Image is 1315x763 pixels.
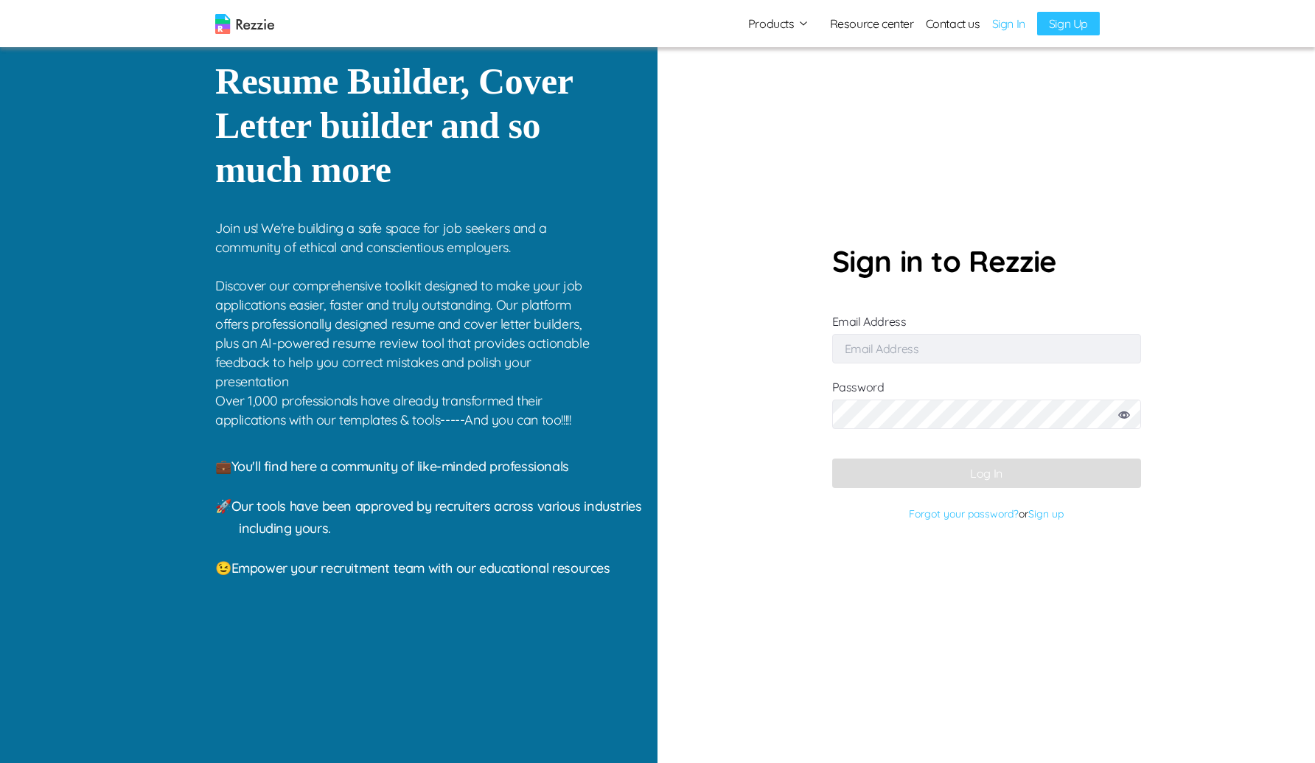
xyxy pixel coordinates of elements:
img: logo [215,14,274,34]
a: Forgot your password? [909,507,1019,520]
label: Password [832,380,1141,444]
span: 😉 Empower your recruitment team with our educational resources [215,560,610,576]
span: 💼 You'll find here a community of like-minded professionals [215,458,569,475]
a: Sign Up [1037,12,1100,35]
p: Join us! We're building a safe space for job seekers and a community of ethical and conscientious... [215,219,599,391]
a: Resource center [830,15,914,32]
p: Sign in to Rezzie [832,239,1141,283]
a: Sign up [1028,507,1064,520]
span: 🚀 Our tools have been approved by recruiters across various industries including yours. [215,498,641,537]
p: Resume Builder, Cover Letter builder and so much more [215,59,583,192]
label: Email Address [832,314,1141,356]
p: Over 1,000 professionals have already transformed their applications with our templates & tools--... [215,391,599,430]
button: Log In [832,459,1141,488]
a: Sign In [992,15,1025,32]
input: Password [832,400,1141,429]
a: Contact us [926,15,980,32]
button: Products [748,15,809,32]
input: Email Address [832,334,1141,363]
p: or [832,503,1141,525]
